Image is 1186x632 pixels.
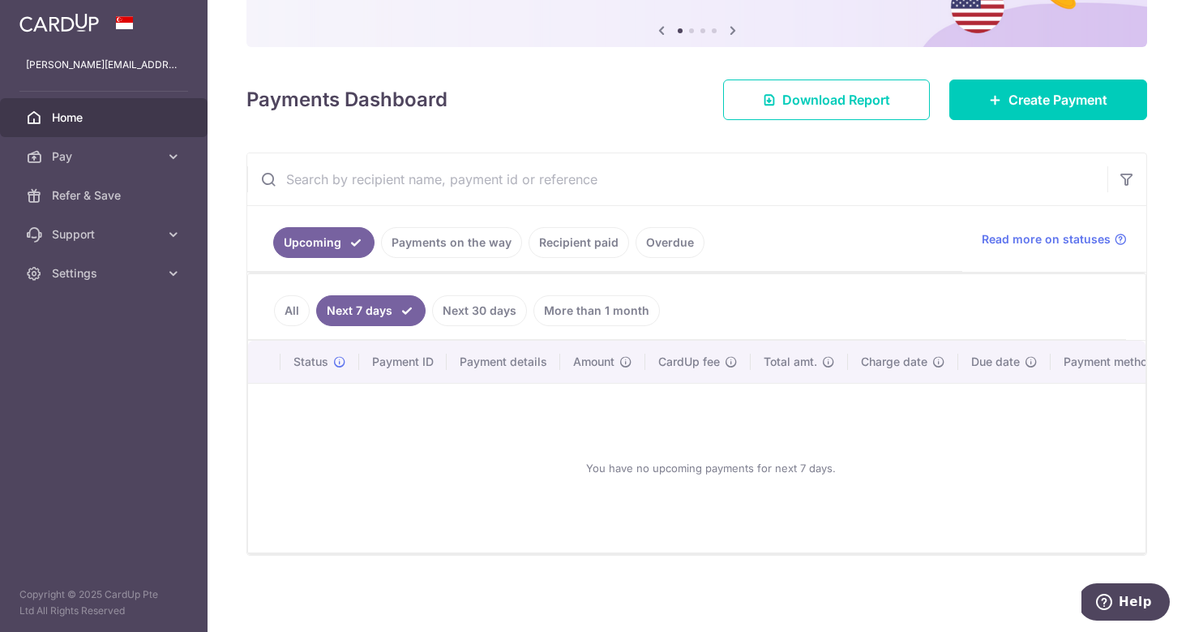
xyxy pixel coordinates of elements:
p: [PERSON_NAME][EMAIL_ADDRESS][DOMAIN_NAME] [26,57,182,73]
span: Create Payment [1008,90,1107,110]
a: All [274,295,310,326]
iframe: Opens a widget where you can find more information [1081,583,1170,624]
span: Home [52,110,159,126]
th: Payment details [447,341,560,383]
span: Read more on statuses [982,231,1111,247]
span: Pay [52,148,159,165]
a: Download Report [723,80,930,120]
a: Upcoming [273,227,375,258]
span: Refer & Save [52,187,159,204]
input: Search by recipient name, payment id or reference [247,153,1107,205]
a: Overdue [636,227,704,258]
a: More than 1 month [533,295,660,326]
span: Amount [573,354,614,370]
a: Recipient paid [529,227,629,258]
span: Due date [971,354,1020,370]
h4: Payments Dashboard [246,85,447,114]
th: Payment method [1051,341,1174,383]
a: Next 7 days [316,295,426,326]
a: Create Payment [949,80,1147,120]
th: Payment ID [359,341,447,383]
span: Download Report [782,90,890,110]
span: Charge date [861,354,927,370]
span: CardUp fee [658,354,720,370]
span: Total amt. [764,354,817,370]
span: Status [293,354,328,370]
span: Settings [52,265,159,282]
a: Payments on the way [381,227,522,258]
span: Support [52,226,159,243]
img: CardUp [19,13,99,32]
a: Next 30 days [432,295,527,326]
a: Read more on statuses [982,231,1127,247]
div: You have no upcoming payments for next 7 days. [268,397,1154,540]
